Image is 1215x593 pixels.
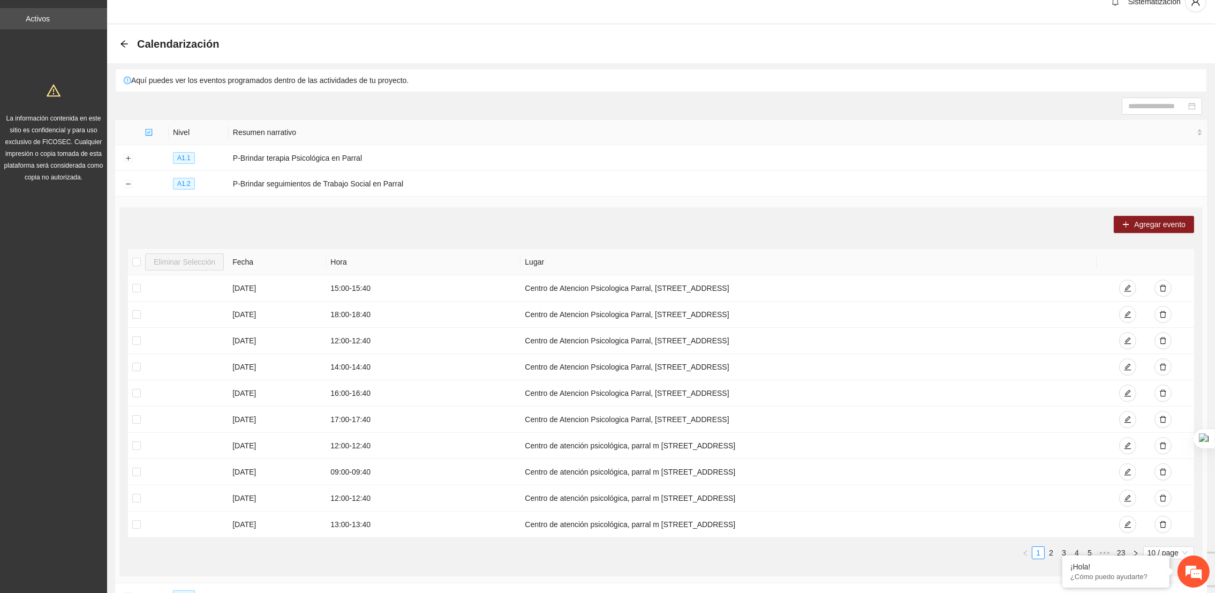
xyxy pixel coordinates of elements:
td: Centro de Atencion Psicologica Parral, [STREET_ADDRESS] [520,302,1097,328]
button: delete [1154,411,1172,428]
td: 12:00 - 12:40 [326,328,520,354]
span: Agregar evento [1134,219,1186,230]
td: [DATE] [228,407,326,433]
td: [DATE] [228,433,326,459]
td: 12:00 - 12:40 [326,485,520,512]
span: edit [1124,468,1131,477]
th: Fecha [228,249,326,275]
a: 1 [1032,547,1044,559]
td: 13:00 - 13:40 [326,512,520,538]
span: Estamos en línea. [62,143,148,251]
span: edit [1124,494,1131,503]
li: Previous Page [1019,546,1032,559]
a: 3 [1058,547,1070,559]
button: delete [1154,358,1172,376]
button: Collapse row [124,180,132,189]
li: Next Page [1129,546,1142,559]
span: delete [1159,442,1167,451]
span: La información contenida en este sitio es confidencial y para uso exclusivo de FICOSEC. Cualquier... [4,115,103,181]
button: Expand row [124,154,132,163]
button: edit [1119,463,1136,481]
button: delete [1154,332,1172,349]
span: delete [1159,311,1167,319]
td: Centro de Atencion Psicologica Parral, [STREET_ADDRESS] [520,275,1097,302]
div: Chatee con nosotros ahora [56,55,180,69]
span: exclamation-circle [124,77,131,84]
button: edit [1119,306,1136,323]
li: 2 [1045,546,1058,559]
button: edit [1119,437,1136,454]
button: edit [1119,332,1136,349]
span: delete [1159,363,1167,372]
span: check-square [145,129,153,136]
span: arrow-left [120,40,129,48]
span: delete [1159,416,1167,424]
button: plusAgregar evento [1114,216,1194,233]
th: Resumen narrativo [229,120,1207,145]
button: edit [1119,358,1136,376]
th: Hora [326,249,520,275]
div: Page Size [1143,546,1194,559]
td: 12:00 - 12:40 [326,433,520,459]
td: Centro de Atencion Psicologica Parral, [STREET_ADDRESS] [520,380,1097,407]
td: Centro de Atencion Psicologica Parral, [STREET_ADDRESS] [520,354,1097,380]
button: delete [1154,306,1172,323]
a: 23 [1114,547,1129,559]
span: delete [1159,284,1167,293]
span: A1.1 [173,152,195,164]
li: 4 [1070,546,1083,559]
td: [DATE] [228,328,326,354]
button: delete [1154,385,1172,402]
a: 4 [1071,547,1083,559]
a: 5 [1084,547,1096,559]
span: warning [47,84,61,97]
td: [DATE] [228,354,326,380]
span: edit [1124,363,1131,372]
p: ¿Cómo puedo ayudarte? [1070,573,1161,581]
td: Centro de atención psicológica, parral m [STREET_ADDRESS] [520,485,1097,512]
textarea: Escriba su mensaje y pulse “Intro” [5,292,204,330]
td: Centro de atención psicológica, parral m [STREET_ADDRESS] [520,512,1097,538]
td: 17:00 - 17:40 [326,407,520,433]
button: edit [1119,385,1136,402]
div: Back [120,40,129,49]
td: Centro de Atencion Psicologica Parral, [STREET_ADDRESS] [520,407,1097,433]
span: delete [1159,389,1167,398]
td: 18:00 - 18:40 [326,302,520,328]
span: right [1133,550,1139,557]
td: [DATE] [228,512,326,538]
button: delete [1154,463,1172,481]
span: plus [1122,221,1130,229]
td: 16:00 - 16:40 [326,380,520,407]
th: Nivel [169,120,229,145]
td: [DATE] [228,485,326,512]
button: left [1019,546,1032,559]
span: Calendarización [137,35,219,52]
span: left [1022,550,1029,557]
button: edit [1119,516,1136,533]
span: delete [1159,468,1167,477]
span: ••• [1096,546,1113,559]
button: delete [1154,280,1172,297]
td: Centro de atención psicológica, parral m [STREET_ADDRESS] [520,433,1097,459]
span: edit [1124,442,1131,451]
span: edit [1124,311,1131,319]
button: delete [1154,516,1172,533]
a: Activos [26,14,50,23]
td: [DATE] [228,380,326,407]
span: edit [1124,389,1131,398]
td: [DATE] [228,459,326,485]
span: delete [1159,494,1167,503]
span: 10 / page [1148,547,1190,559]
li: Next 5 Pages [1096,546,1113,559]
button: edit [1119,411,1136,428]
button: edit [1119,280,1136,297]
td: [DATE] [228,302,326,328]
span: edit [1124,416,1131,424]
span: edit [1124,521,1131,529]
td: P-Brindar seguimientos de Trabajo Social en Parral [229,171,1207,197]
td: 15:00 - 15:40 [326,275,520,302]
div: ¡Hola! [1070,562,1161,571]
span: edit [1124,284,1131,293]
span: Resumen narrativo [233,126,1195,138]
